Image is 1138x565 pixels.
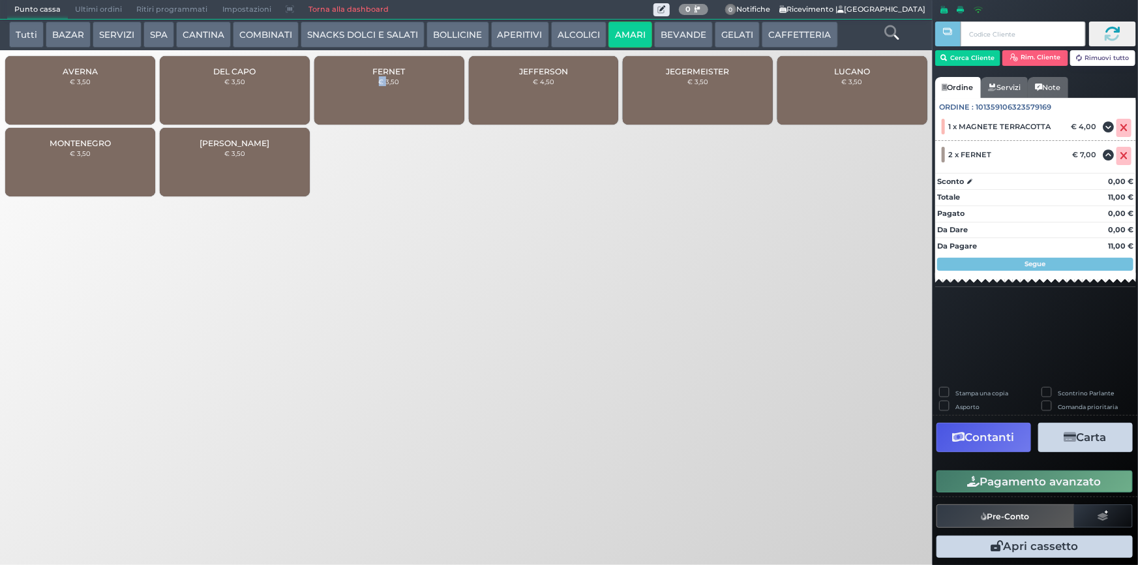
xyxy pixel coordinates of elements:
button: Tutti [9,22,44,48]
button: SERVIZI [93,22,141,48]
div: € 4,00 [1069,122,1103,131]
span: FERNET [373,67,406,76]
span: Ordine : [940,102,974,113]
span: 1 x MAGNETE TERRACOTTA [949,122,1051,131]
span: Ultimi ordini [68,1,129,19]
small: € 3,50 [687,78,708,85]
strong: Totale [937,192,960,202]
button: SPA [143,22,174,48]
small: € 3,50 [70,149,91,157]
span: JEFFERSON [519,67,568,76]
span: Punto cassa [7,1,68,19]
span: DEL CAPO [213,67,256,76]
button: CANTINA [176,22,231,48]
strong: 0,00 € [1108,225,1133,234]
button: Apri cassetto [936,536,1133,558]
span: 101359106323579169 [976,102,1052,113]
button: SNACKS DOLCI E SALATI [301,22,425,48]
strong: Da Pagare [937,241,977,251]
strong: Pagato [937,209,965,218]
label: Asporto [955,403,980,411]
span: Ritiri programmati [129,1,215,19]
button: COMBINATI [233,22,299,48]
strong: Segue [1025,260,1046,268]
small: € 3,50 [842,78,863,85]
small: € 3,50 [70,78,91,85]
span: [PERSON_NAME] [200,138,269,148]
button: AMARI [608,22,652,48]
a: Ordine [935,77,981,98]
input: Codice Cliente [961,22,1085,46]
button: Rim. Cliente [1002,50,1068,66]
span: LUCANO [834,67,870,76]
label: Stampa una copia [955,389,1008,397]
button: Pre-Conto [936,504,1075,528]
button: Contanti [936,423,1031,452]
button: APERITIVI [491,22,549,48]
button: ALCOLICI [551,22,606,48]
button: Rimuovi tutto [1070,50,1136,66]
span: AVERNA [63,67,98,76]
span: MONTENEGRO [50,138,111,148]
label: Scontrino Parlante [1058,389,1115,397]
span: JEGERMEISTER [666,67,730,76]
strong: 11,00 € [1108,192,1133,202]
div: € 7,00 [1070,150,1103,159]
small: € 4,50 [533,78,554,85]
label: Comanda prioritaria [1058,403,1118,411]
strong: Sconto [937,176,964,187]
small: € 3,50 [224,78,245,85]
button: GELATI [715,22,760,48]
button: Cerca Cliente [935,50,1001,66]
span: 0 [725,4,737,16]
b: 0 [685,5,691,14]
a: Servizi [981,77,1028,98]
span: 2 x FERNET [949,150,992,159]
small: € 3,50 [379,78,400,85]
strong: 11,00 € [1108,241,1133,251]
button: BOLLICINE [427,22,488,48]
button: CAFFETTERIA [762,22,837,48]
small: € 3,50 [224,149,245,157]
strong: 0,00 € [1108,209,1133,218]
button: Carta [1038,423,1133,452]
strong: 0,00 € [1108,177,1133,186]
a: Note [1028,77,1068,98]
strong: Da Dare [937,225,968,234]
button: BAZAR [46,22,91,48]
button: Pagamento avanzato [936,470,1133,493]
button: BEVANDE [654,22,713,48]
a: Torna alla dashboard [301,1,396,19]
span: Impostazioni [215,1,278,19]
